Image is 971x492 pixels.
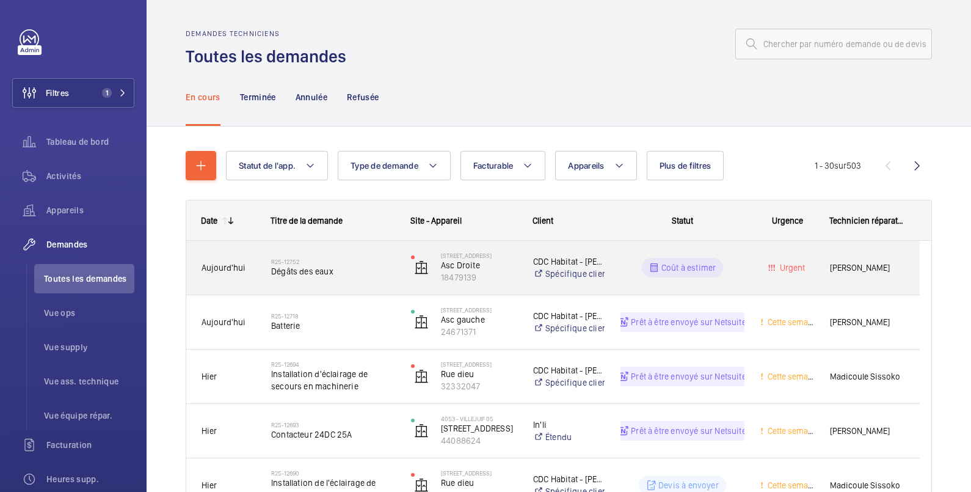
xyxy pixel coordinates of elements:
span: Urgence [772,216,803,226]
p: 24671371 [441,326,517,338]
span: Tableau de bord [46,136,134,148]
span: Cette semaine [765,426,820,436]
span: Madicoule Sissoko [830,370,904,384]
img: elevator.svg [414,315,429,329]
p: 32332047 [441,380,517,392]
span: Technicien réparateur [829,216,905,226]
img: elevator.svg [414,260,429,275]
h2: R25-12694 [271,361,395,368]
h2: Demandes techniciens [186,29,354,38]
button: Appareils [555,151,636,180]
a: Étendu [533,431,605,443]
span: Cette semaine [765,372,820,381]
span: sur [834,161,846,171]
a: Spécifique client [533,376,605,389]
span: Cette semaine [765,317,820,327]
a: Spécifique client [533,268,605,280]
span: Statut de l'app. [239,161,296,171]
span: Facturation [46,439,134,451]
span: Facturable [473,161,514,171]
h2: R25-12690 [271,469,395,477]
span: Titre de la demande [271,216,343,226]
p: Coût à estimer [661,262,716,274]
p: Prêt à être envoyé sur Netsuite [631,425,746,437]
span: Batterie [271,320,395,332]
img: elevator.svg [414,369,429,384]
span: Client [533,216,553,226]
p: [STREET_ADDRESS] [441,422,517,435]
span: Hier [202,372,217,381]
span: Urgent [777,263,805,273]
span: Appareils [46,204,134,216]
p: Prêt à être envoyé sur Netsuite [631,316,746,328]
p: CDC Habitat - [PERSON_NAME] [533,364,605,376]
h2: R25-12693 [271,421,395,428]
span: Dégâts des eaux [271,265,395,277]
span: Site - Appareil [410,216,462,226]
button: Plus de filtres [647,151,724,180]
div: Date [201,216,217,226]
span: Demandes [46,238,134,251]
span: Plus de filtres [660,161,711,171]
p: Asc gauche [441,314,517,326]
span: Hier [202,426,217,436]
p: [STREET_ADDRESS] [441,252,517,259]
span: Heures supp. [46,473,134,485]
p: 18479139 [441,271,517,284]
span: Toutes les demandes [44,273,134,285]
p: [STREET_ADDRESS] [441,361,517,368]
p: [STREET_ADDRESS] [441,306,517,314]
p: Asc Droite [441,259,517,271]
button: Filtres1 [12,78,134,108]
p: 44088624 [441,435,517,447]
p: Terminée [240,91,276,103]
p: CDC Habitat - [PERSON_NAME] [533,473,605,485]
button: Type de demande [338,151,451,180]
span: Vue ops [44,307,134,319]
p: In'li [533,419,605,431]
span: 1 - 30 503 [815,161,861,170]
h2: R25-12718 [271,312,395,320]
p: Annulée [296,91,327,103]
p: En cours [186,91,220,103]
span: Aujourd'hui [202,317,245,327]
span: Statut [672,216,693,226]
span: [PERSON_NAME] [830,424,904,438]
span: Type de demande [351,161,418,171]
button: Statut de l'app. [226,151,328,180]
p: [STREET_ADDRESS] [441,469,517,477]
p: Rue dieu [441,368,517,380]
span: [PERSON_NAME] [830,261,904,275]
p: Refusée [347,91,379,103]
span: Filtres [46,87,69,99]
span: Contacteur 24DC 25A [271,428,395,441]
img: elevator.svg [414,424,429,438]
span: Cette semaine [765,480,820,490]
span: Hier [202,480,217,490]
p: CDC Habitat - [PERSON_NAME] [533,310,605,322]
h1: Toutes les demandes [186,45,354,68]
span: Vue équipe répar. [44,409,134,422]
span: 1 [102,88,112,98]
a: Spécifique client [533,322,605,334]
p: 4053 - VILLEJUIF 05 [441,415,517,422]
span: [PERSON_NAME] [830,315,904,329]
button: Facturable [460,151,546,180]
h2: R25-12752 [271,258,395,265]
p: Prêt à être envoyé sur Netsuite [631,370,746,383]
span: Activités [46,170,134,182]
span: Vue supply [44,341,134,353]
p: CDC Habitat - [PERSON_NAME] [533,255,605,268]
span: Vue ass. technique [44,375,134,387]
input: Chercher par numéro demande ou de devis [735,29,932,59]
span: Aujourd'hui [202,263,245,273]
p: Devis à envoyer [658,479,719,491]
p: Rue dieu [441,477,517,489]
span: Installation d'éclairage de secours en machinerie [271,368,395,392]
span: Appareils [568,161,604,171]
